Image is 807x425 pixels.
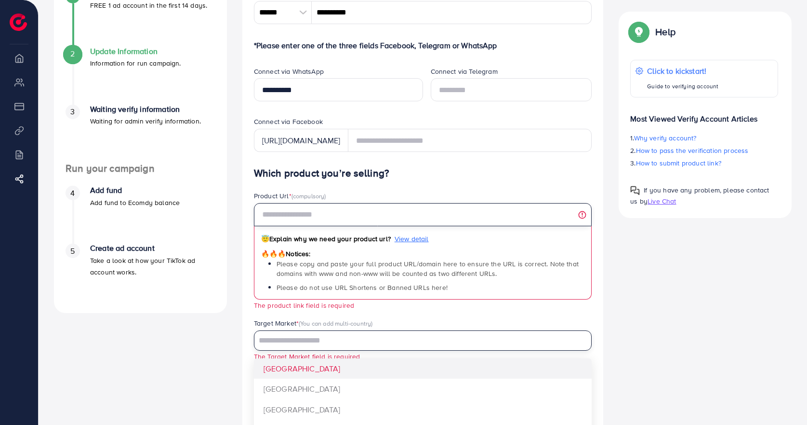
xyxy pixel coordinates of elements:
[254,129,348,152] div: [URL][DOMAIN_NAME]
[254,117,323,126] label: Connect via Facebook
[299,319,372,328] span: (You can add multi-country)
[261,234,269,244] span: 😇
[630,132,778,144] p: 1.
[254,379,592,399] li: [GEOGRAPHIC_DATA]
[254,167,592,179] h4: Which product you’re selling?
[636,158,721,168] span: How to submit product link?
[630,185,769,206] span: If you have any problem, please contact us by
[291,192,326,200] span: (compulsory)
[255,333,580,348] input: Search for option
[254,330,592,350] div: Search for option
[647,81,718,92] p: Guide to verifying account
[90,244,215,253] h4: Create ad account
[254,358,592,379] li: [GEOGRAPHIC_DATA]
[634,133,697,143] span: Why verify account?
[261,249,286,259] span: 🔥🔥🔥
[647,65,718,77] p: Click to kickstart!
[254,399,592,420] li: [GEOGRAPHIC_DATA]
[431,67,498,76] label: Connect via Telegram
[254,191,326,201] label: Product Url
[70,188,75,199] span: 4
[630,157,778,169] p: 3.
[277,283,448,292] span: Please do not use URL Shortens or Banned URLs here!
[90,255,215,278] p: Take a look at how your TikTok ad account works.
[90,197,180,208] p: Add fund to Ecomdy balance
[395,234,429,244] span: View detail
[254,301,354,310] small: The product link field is required
[54,186,227,244] li: Add fund
[54,244,227,302] li: Create ad account
[90,47,181,56] h4: Update Information
[254,352,360,361] small: The Target Market field is required
[261,249,311,259] span: Notices:
[630,105,778,124] p: Most Viewed Verify Account Articles
[90,186,180,195] h4: Add fund
[70,246,75,257] span: 5
[254,318,373,328] label: Target Market
[648,196,676,206] span: Live Chat
[54,163,227,175] h4: Run your campaign
[254,67,324,76] label: Connect via WhatsApp
[630,145,778,156] p: 2.
[655,26,675,38] p: Help
[630,23,648,41] img: Popup guide
[70,106,75,117] span: 3
[277,259,579,278] span: Please copy and paste your full product URL/domain here to ensure the URL is correct. Note that d...
[766,382,800,418] iframe: Chat
[54,47,227,105] li: Update Information
[254,40,592,51] p: *Please enter one of the three fields Facebook, Telegram or WhatsApp
[636,146,749,155] span: How to pass the verification process
[90,115,201,127] p: Waiting for admin verify information.
[630,186,640,195] img: Popup guide
[261,234,391,244] span: Explain why we need your product url?
[10,14,27,31] img: logo
[54,105,227,163] li: Waiting verify information
[70,48,75,59] span: 2
[90,57,181,69] p: Information for run campaign.
[90,105,201,114] h4: Waiting verify information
